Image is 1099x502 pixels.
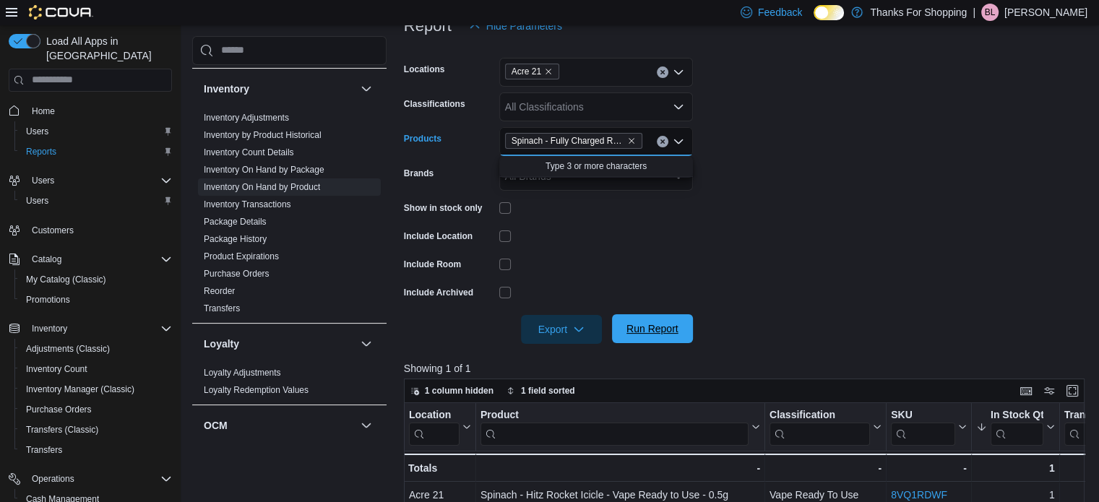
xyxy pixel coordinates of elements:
[521,315,602,344] button: Export
[358,417,375,434] button: OCM
[404,64,445,75] label: Locations
[204,286,235,296] a: Reorder
[673,101,684,113] button: Open list of options
[404,98,465,110] label: Classifications
[40,34,172,63] span: Load All Apps in [GEOGRAPHIC_DATA]
[26,222,79,239] a: Customers
[14,379,178,399] button: Inventory Manager (Classic)
[1017,382,1035,399] button: Keyboard shortcuts
[14,420,178,440] button: Transfers (Classic)
[770,408,882,445] button: Classification
[26,172,60,189] button: Users
[14,359,178,379] button: Inventory Count
[26,103,61,120] a: Home
[204,269,270,279] a: Purchase Orders
[627,137,636,145] button: Remove Spinach - Fully Charged Rocket Icicle - Infused Pre-Roll - 5 x 0.5g from selection in this...
[26,320,73,337] button: Inventory
[14,142,178,162] button: Reports
[521,385,575,397] span: 1 field sorted
[20,123,54,140] a: Users
[976,408,1055,445] button: In Stock Qty
[20,401,98,418] a: Purchase Orders
[626,321,678,336] span: Run Report
[404,259,461,270] label: Include Room
[499,156,693,177] div: Choose from the following options
[404,133,441,144] label: Products
[973,4,975,21] p: |
[425,385,494,397] span: 1 column hidden
[499,156,693,177] button: Type 3 or more characters
[512,64,541,79] span: Acre 21
[20,192,54,209] a: Users
[26,195,48,207] span: Users
[14,290,178,310] button: Promotions
[404,202,483,214] label: Show in stock only
[758,5,802,20] span: Feedback
[32,254,61,265] span: Catalog
[991,408,1043,422] div: In Stock Qty
[657,66,668,78] button: Clear input
[26,274,106,285] span: My Catalog (Classic)
[20,360,172,378] span: Inventory Count
[480,459,760,477] div: -
[409,408,471,445] button: Location
[204,303,240,313] a: Transfers
[3,220,178,241] button: Customers
[404,287,473,298] label: Include Archived
[20,381,140,398] a: Inventory Manager (Classic)
[486,19,562,33] span: Hide Parameters
[204,233,267,245] span: Package History
[204,216,267,228] span: Package Details
[358,335,375,352] button: Loyalty
[501,382,581,399] button: 1 field sorted
[26,172,172,189] span: Users
[14,440,178,460] button: Transfers
[770,408,870,422] div: Classification
[405,382,499,399] button: 1 column hidden
[204,182,320,192] a: Inventory On Hand by Product
[26,470,172,488] span: Operations
[770,408,870,445] div: Classification
[20,401,172,418] span: Purchase Orders
[26,384,134,395] span: Inventory Manager (Classic)
[505,64,559,79] span: Acre 21
[14,191,178,211] button: Users
[26,320,172,337] span: Inventory
[204,217,267,227] a: Package Details
[204,337,355,351] button: Loyalty
[408,459,471,477] div: Totals
[26,146,56,157] span: Reports
[3,319,178,339] button: Inventory
[26,102,172,120] span: Home
[14,399,178,420] button: Purchase Orders
[891,489,947,501] a: 8VQ1RDWF
[32,473,74,485] span: Operations
[204,234,267,244] a: Package History
[480,408,749,422] div: Product
[204,285,235,297] span: Reorder
[358,80,375,98] button: Inventory
[204,129,322,141] span: Inventory by Product Historical
[404,230,473,242] label: Include Location
[204,199,291,209] a: Inventory Transactions
[20,143,172,160] span: Reports
[26,221,172,239] span: Customers
[204,251,279,261] a: Product Expirations
[26,444,62,456] span: Transfers
[20,291,76,308] a: Promotions
[204,385,309,395] a: Loyalty Redemption Values
[20,192,172,209] span: Users
[204,147,294,157] a: Inventory Count Details
[20,441,172,459] span: Transfers
[20,421,172,438] span: Transfers (Classic)
[673,66,684,78] button: Open list of options
[204,418,228,433] h3: OCM
[891,408,955,445] div: SKU URL
[20,340,172,358] span: Adjustments (Classic)
[404,168,434,179] label: Brands
[20,123,172,140] span: Users
[1004,4,1087,21] p: [PERSON_NAME]
[32,175,54,186] span: Users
